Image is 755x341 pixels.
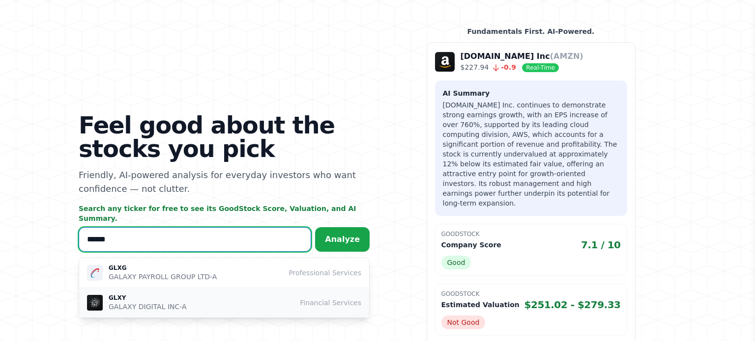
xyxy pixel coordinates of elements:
span: Analyze [325,235,360,244]
span: Professional Services [289,268,361,278]
p: $227.94 [461,62,583,73]
span: (AMZN) [550,52,583,61]
button: GLXG GLXG GALAXY PAYROLL GROUP LTD-A Professional Services [79,258,369,288]
p: GALAXY PAYROLL GROUP LTD-A [109,272,217,282]
span: Not Good [441,315,486,329]
p: GLXY [109,294,187,302]
p: Company Score [441,240,501,250]
p: Estimated Valuation [441,300,520,310]
p: GLXG [109,264,217,272]
p: Friendly, AI-powered analysis for everyday investors who want confidence — not clutter. [79,168,370,196]
img: GLXY [87,295,103,311]
span: -0.9 [489,63,516,71]
img: GLXG [87,265,103,281]
button: Analyze [315,227,370,252]
p: [DOMAIN_NAME] Inc. continues to demonstrate strong earnings growth, with an EPS increase of over ... [443,100,619,208]
p: GoodStock [441,290,621,298]
span: $251.02 - $279.33 [524,298,621,312]
button: GLXY GLXY GALAXY DIGITAL INC-A Financial Services [79,288,369,317]
p: GoodStock [441,230,621,238]
span: Real-Time [522,63,558,72]
p: [DOMAIN_NAME] Inc [461,51,583,62]
p: Search any ticker for free to see its GoodStock Score, Valuation, and AI Summary. [79,204,370,223]
h1: Feel good about the stocks you pick [79,113,370,160]
span: Financial Services [300,298,361,308]
img: Company Logo [435,52,455,72]
span: Good [441,256,471,269]
span: 7.1 / 10 [581,238,621,252]
h3: AI Summary [443,88,619,98]
p: GALAXY DIGITAL INC-A [109,302,187,312]
p: Fundamentals First. AI-Powered. [427,26,636,36]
